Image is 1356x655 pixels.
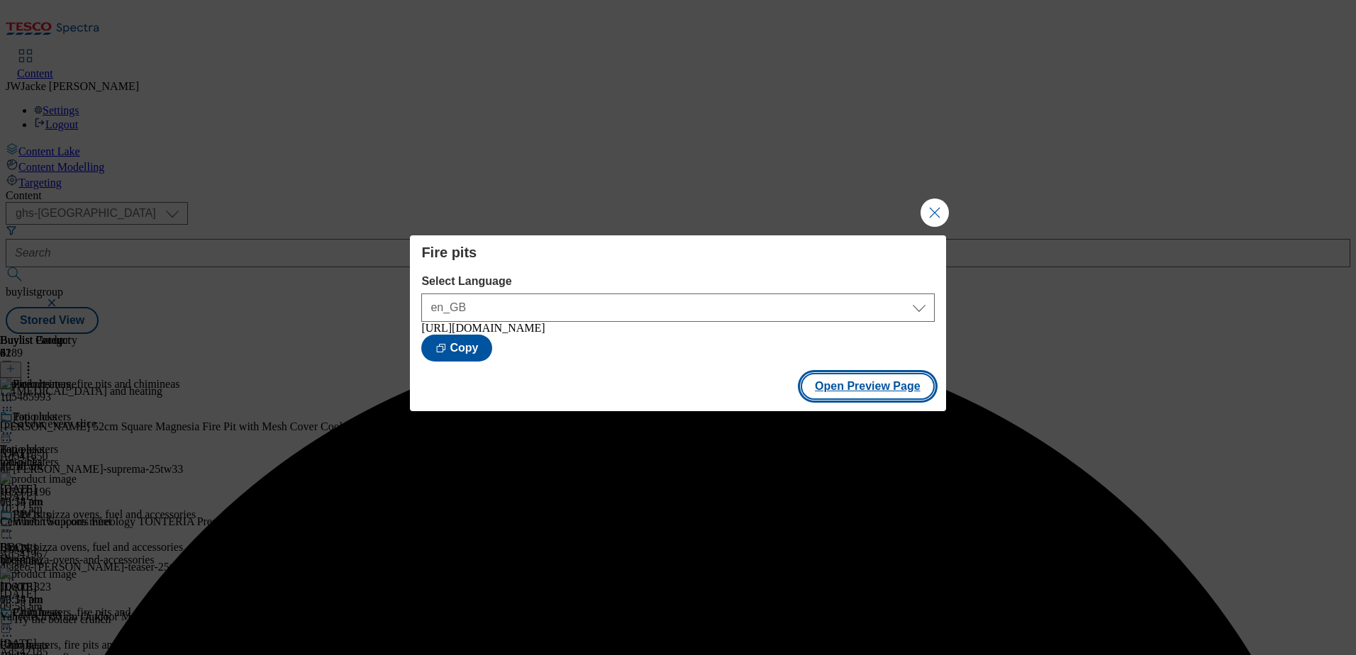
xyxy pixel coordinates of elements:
[421,244,934,261] h4: Fire pits
[410,235,945,411] div: Modal
[421,335,492,362] button: Copy
[421,275,934,288] label: Select Language
[801,373,935,400] button: Open Preview Page
[921,198,949,227] button: Close Modal
[421,322,934,335] div: [URL][DOMAIN_NAME]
